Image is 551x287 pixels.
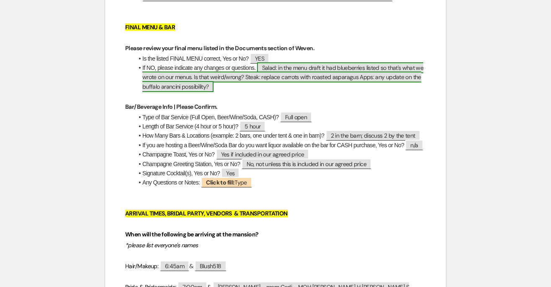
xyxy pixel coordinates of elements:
li: Any Questions or Notes: [134,178,426,187]
strong: Please review your final menu listed in the Documents section of Weven. [125,44,314,52]
span: 2 in the barn; discuss 2 by the tent [326,130,420,141]
li: If NO, please indicate any changes or questions. [134,63,426,91]
span: Type [201,177,252,187]
li: If you are hosting a Beer/Wine/Soda Bar do you want liquor available on the bar for CASH purchase... [134,141,426,150]
li: Signature Cocktail(s), Yes or No? [134,169,426,178]
strong: ARRIVAL TIMES, BRIDAL PARTY, VENDORS & TRANSPORTATION [125,210,288,217]
strong: FINAL MENU & BAR [125,23,175,31]
span: 6:45am [160,261,190,271]
li: How Many Bars & Locations (example: 2 bars, one under tent & one in barn)? [134,131,426,140]
p: & [125,261,426,272]
span: Blush518 [195,261,227,271]
span: No, not unless this is included in our agreed price [242,159,371,169]
em: *please list everyone's names [125,241,198,249]
span: n/a [405,140,423,150]
li: Is the listed FINAL MENU correct, Yes or No? [134,54,426,63]
span: 5 hour [239,121,265,131]
span: Yes if included in our agreed price [216,149,309,159]
span: Hair/Makeup: [125,262,158,270]
span: Salad: in the menu draft it had blueberries listed so that's what we wrote on our menus. Is that ... [142,62,423,92]
span: YES [250,53,269,64]
span: Full open [280,112,312,122]
li: Length of Bar Service (4 hour or 5 hour)? [134,122,426,131]
span: Yes [221,168,239,178]
b: Click to fill: [206,179,234,186]
li: Champagne Greeting Station, Yes or No? [134,159,426,169]
strong: Bar/Beverage Info | Please Confirm. [125,103,217,110]
strong: When will the following be arriving at the mansion? [125,231,258,238]
li: Type of Bar Service (Full Open, Beer/Wine/Soda, CASH)? [134,113,426,122]
li: Champagne Toast, Yes or No? [134,150,426,159]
